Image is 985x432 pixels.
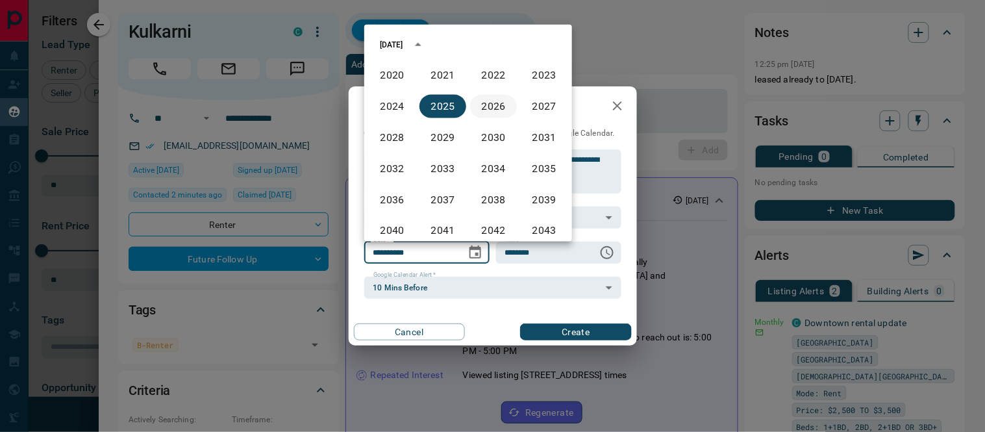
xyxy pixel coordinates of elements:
[521,220,567,243] button: 2043
[470,157,517,181] button: 2034
[369,95,416,118] button: 2024
[419,157,466,181] button: 2033
[520,324,631,340] button: Create
[470,188,517,212] button: 2038
[594,240,620,266] button: Choose time, selected time is 6:00 AM
[364,277,621,299] div: 10 Mins Before
[373,271,436,279] label: Google Calendar Alert
[369,64,416,87] button: 2020
[470,126,517,149] button: 2030
[419,95,466,118] button: 2025
[380,39,403,51] div: [DATE]
[407,34,429,56] button: year view is open, switch to calendar view
[470,64,517,87] button: 2022
[521,95,567,118] button: 2027
[419,126,466,149] button: 2029
[521,188,567,212] button: 2039
[462,240,488,266] button: Choose date, selected date is Oct 15, 2025
[505,236,522,244] label: Time
[369,157,416,181] button: 2032
[373,236,390,244] label: Date
[470,95,517,118] button: 2026
[521,126,567,149] button: 2031
[521,64,567,87] button: 2023
[419,188,466,212] button: 2037
[369,188,416,212] button: 2036
[470,220,517,243] button: 2042
[419,220,466,243] button: 2041
[349,86,437,128] h2: New Task
[419,64,466,87] button: 2021
[369,126,416,149] button: 2028
[521,157,567,181] button: 2035
[369,220,416,243] button: 2040
[354,324,465,340] button: Cancel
